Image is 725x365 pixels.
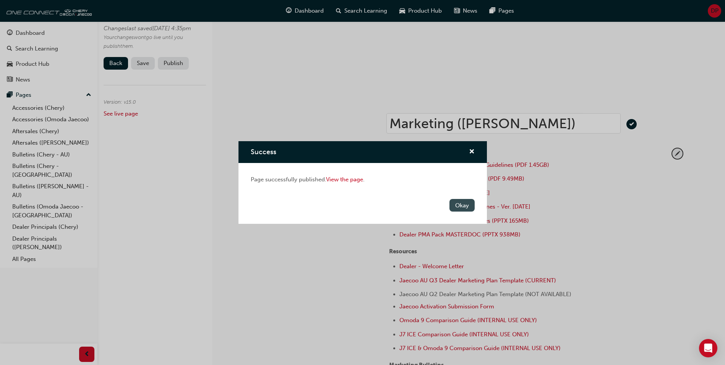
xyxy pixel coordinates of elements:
[251,176,365,183] span: Page successfully published. .
[326,176,363,183] a: View the page
[699,339,717,357] div: Open Intercom Messenger
[238,141,487,224] div: Success
[251,148,276,156] span: Success
[469,147,475,157] button: cross-icon
[469,149,475,156] span: cross-icon
[449,199,475,212] button: Okay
